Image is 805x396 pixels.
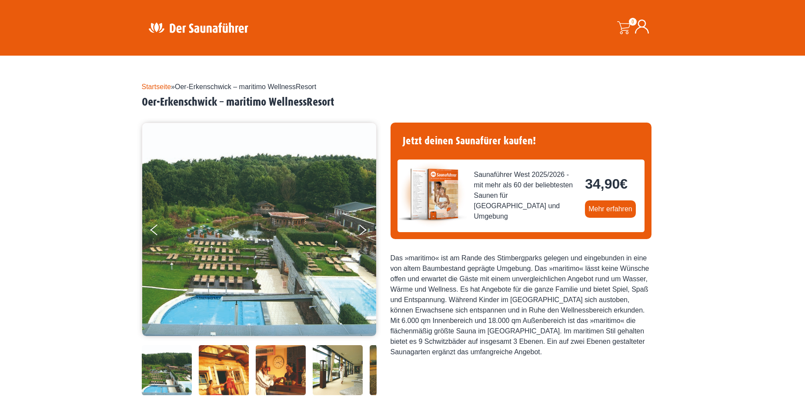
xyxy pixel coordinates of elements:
div: Das »maritimo« ist am Rande des Stimbergparks gelegen und eingebunden in eine von altem Baumbesta... [391,253,651,357]
span: » [142,83,317,90]
span: 0 [629,18,637,26]
a: Mehr erfahren [585,200,636,218]
button: Previous [150,221,172,243]
img: der-saunafuehrer-2025-west.jpg [397,160,467,229]
span: Oer-Erkenschwick – maritimo WellnessResort [175,83,316,90]
button: Next [357,221,379,243]
span: € [620,176,628,192]
h4: Jetzt deinen Saunafürer kaufen! [397,130,645,153]
span: Saunaführer West 2025/2026 - mit mehr als 60 der beliebtesten Saunen für [GEOGRAPHIC_DATA] und Um... [474,170,578,222]
bdi: 34,90 [585,176,628,192]
h2: Oer-Erkenschwick – maritimo WellnessResort [142,96,664,109]
a: Startseite [142,83,171,90]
